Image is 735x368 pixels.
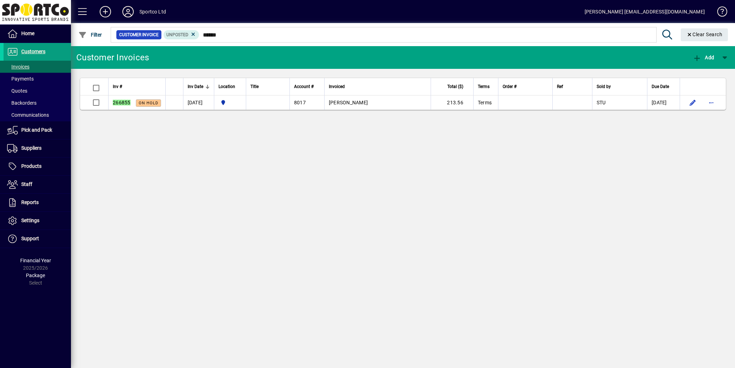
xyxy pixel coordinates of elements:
[139,101,158,105] span: On hold
[652,83,675,90] div: Due Date
[113,83,161,90] div: Inv #
[294,83,314,90] span: Account #
[164,30,199,39] mat-chip: Customer Invoice Status: Unposted
[4,176,71,193] a: Staff
[329,83,345,90] span: Invoiced
[113,100,131,105] em: 266855
[503,83,548,90] div: Order #
[706,97,717,108] button: More options
[294,83,320,90] div: Account #
[294,100,306,105] span: 8017
[4,109,71,121] a: Communications
[597,83,643,90] div: Sold by
[7,64,29,70] span: Invoices
[585,6,705,17] div: [PERSON_NAME] [EMAIL_ADDRESS][DOMAIN_NAME]
[4,212,71,230] a: Settings
[681,28,728,41] button: Clear
[117,5,139,18] button: Profile
[20,258,51,263] span: Financial Year
[166,32,188,37] span: Unposted
[139,6,166,17] div: Sportco Ltd
[712,1,726,24] a: Knowledge Base
[7,88,27,94] span: Quotes
[693,55,714,60] span: Add
[4,230,71,248] a: Support
[119,31,159,38] span: Customer Invoice
[4,194,71,212] a: Reports
[503,83,516,90] span: Order #
[219,83,235,90] span: Location
[4,25,71,43] a: Home
[21,127,52,133] span: Pick and Pack
[21,163,42,169] span: Products
[250,83,259,90] span: Title
[77,28,104,41] button: Filter
[7,100,37,106] span: Backorders
[21,31,34,36] span: Home
[4,158,71,175] a: Products
[7,112,49,118] span: Communications
[4,85,71,97] a: Quotes
[7,76,34,82] span: Payments
[219,83,242,90] div: Location
[183,95,214,110] td: [DATE]
[686,32,723,37] span: Clear Search
[78,32,102,38] span: Filter
[4,121,71,139] a: Pick and Pack
[4,73,71,85] a: Payments
[557,83,588,90] div: Ref
[4,97,71,109] a: Backorders
[4,61,71,73] a: Invoices
[329,83,426,90] div: Invoiced
[478,100,492,105] span: Terms
[250,83,285,90] div: Title
[21,218,39,223] span: Settings
[691,51,716,64] button: Add
[478,83,490,90] span: Terms
[76,52,149,63] div: Customer Invoices
[329,100,368,105] span: [PERSON_NAME]
[435,83,470,90] div: Total ($)
[431,95,473,110] td: 213.56
[597,100,606,105] span: STU
[597,83,611,90] span: Sold by
[557,83,563,90] span: Ref
[447,83,463,90] span: Total ($)
[21,145,42,151] span: Suppliers
[94,5,117,18] button: Add
[188,83,210,90] div: Inv Date
[21,236,39,241] span: Support
[652,83,669,90] span: Due Date
[26,273,45,278] span: Package
[687,97,698,108] button: Edit
[647,95,680,110] td: [DATE]
[21,49,45,54] span: Customers
[21,199,39,205] span: Reports
[219,99,242,106] span: Sportco Ltd Warehouse
[21,181,32,187] span: Staff
[113,83,122,90] span: Inv #
[4,139,71,157] a: Suppliers
[188,83,203,90] span: Inv Date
